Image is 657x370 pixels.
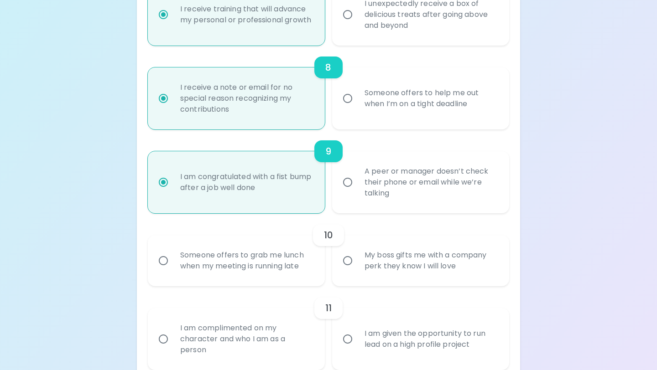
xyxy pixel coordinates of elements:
div: choice-group-check [148,286,509,370]
div: I am given the opportunity to run lead on a high profile project [357,317,504,361]
div: A peer or manager doesn’t check their phone or email while we’re talking [357,155,504,210]
div: I am complimented on my character and who I am as a person [173,312,320,366]
div: I receive a note or email for no special reason recognizing my contributions [173,71,320,126]
h6: 8 [325,60,331,75]
div: My boss gifts me with a company perk they know I will love [357,239,504,283]
div: I am congratulated with a fist bump after a job well done [173,160,320,204]
h6: 10 [324,228,333,242]
div: choice-group-check [148,129,509,213]
h6: 9 [325,144,331,159]
h6: 11 [325,301,332,315]
div: Someone offers to help me out when I’m on a tight deadline [357,77,504,120]
div: choice-group-check [148,46,509,129]
div: Someone offers to grab me lunch when my meeting is running late [173,239,320,283]
div: choice-group-check [148,213,509,286]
